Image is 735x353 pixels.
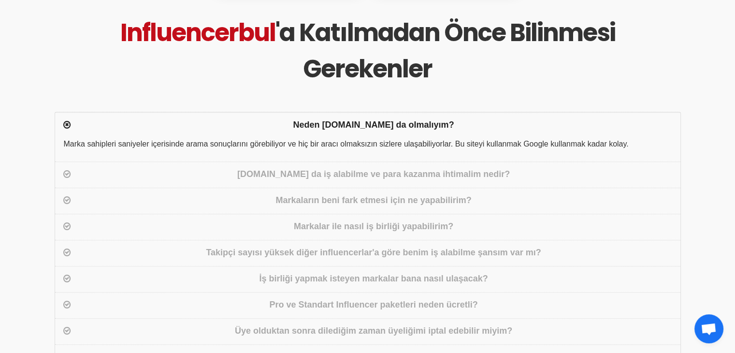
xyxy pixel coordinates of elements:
[73,324,675,338] div: Üye olduktan sonra dilediğim zaman üyeliğimi iptal edebilir miyim?
[120,15,275,50] span: Influencerbul
[73,272,675,286] div: İş birliği yapmak isteyen markalar bana nasıl ulaşacak?
[73,246,675,260] div: Takipçi sayısı yüksek diğer influencerlar'a göre benim iş alabilme şansım var mı?
[73,118,675,132] div: Neden [DOMAIN_NAME] da olmalıyım?
[694,314,723,343] div: Açık sohbet
[73,194,675,208] div: Markaların beni fark etmesi için ne yapabilirim?
[60,15,675,88] h1: 'a Katılmadan Önce Bilinmesi Gerekenler
[55,138,680,162] div: Marka sahipleri saniyeler içerisinde arama sonuçlarını görebiliyor ve hiç bir aracı olmaksızın si...
[73,298,675,312] div: Pro ve Standart Influencer paketleri neden ücretli?
[73,220,675,234] div: Markalar ile nasıl iş birliği yapabilirim?
[73,168,675,182] div: [DOMAIN_NAME] da iş alabilme ve para kazanma ihtimalim nedir?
